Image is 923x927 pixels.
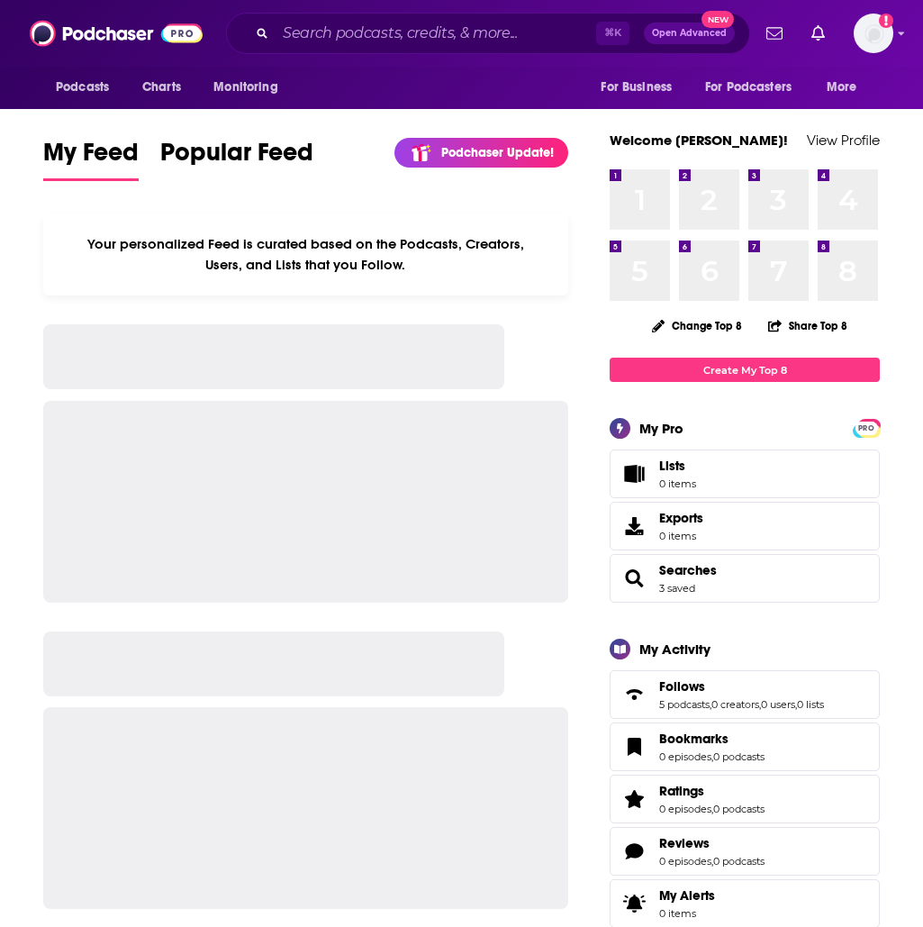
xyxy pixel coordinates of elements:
[659,530,703,542] span: 0 items
[160,137,313,178] span: Popular Feed
[659,477,696,490] span: 0 items
[639,641,710,658] div: My Activity
[693,70,818,105] button: open menu
[30,16,203,50] img: Podchaser - Follow, Share and Rate Podcasts
[701,11,734,28] span: New
[711,698,759,711] a: 0 creators
[659,731,765,747] a: Bookmarks
[56,75,109,100] span: Podcasts
[659,698,710,711] a: 5 podcasts
[855,421,877,434] a: PRO
[610,723,880,771] span: Bookmarks
[659,783,765,799] a: Ratings
[807,132,880,149] a: View Profile
[610,450,880,498] a: Lists
[659,783,704,799] span: Ratings
[43,137,139,181] a: My Feed
[827,75,857,100] span: More
[610,827,880,876] span: Reviews
[795,698,797,711] span: ,
[160,137,313,181] a: Popular Feed
[713,855,765,868] a: 0 podcasts
[804,18,832,49] a: Show notifications dropdown
[596,22,629,45] span: ⌘ K
[213,75,277,100] span: Monitoring
[659,887,715,904] span: My Alerts
[616,891,652,916] span: My Alerts
[616,839,652,864] a: Reviews
[588,70,694,105] button: open menu
[610,132,788,149] a: Welcome [PERSON_NAME]!
[641,314,753,337] button: Change Top 8
[659,458,696,474] span: Lists
[610,502,880,550] a: Exports
[879,14,893,28] svg: Add a profile image
[659,835,710,851] span: Reviews
[713,803,765,815] a: 0 podcasts
[616,734,652,759] a: Bookmarks
[441,145,554,160] p: Podchaser Update!
[610,358,880,382] a: Create My Top 8
[855,422,877,435] span: PRO
[797,698,824,711] a: 0 lists
[659,835,765,851] a: Reviews
[226,13,750,54] div: Search podcasts, credits, & more...
[616,566,652,591] a: Searches
[659,510,703,526] span: Exports
[142,75,181,100] span: Charts
[659,803,711,815] a: 0 episodes
[659,855,711,868] a: 0 episodes
[659,458,685,474] span: Lists
[616,682,652,707] a: Follows
[814,70,880,105] button: open menu
[644,23,735,44] button: Open AdvancedNew
[659,678,705,695] span: Follows
[659,731,728,747] span: Bookmarks
[601,75,672,100] span: For Business
[854,14,893,53] span: Logged in as sarahhallprinc
[710,698,711,711] span: ,
[201,70,301,105] button: open menu
[705,75,792,100] span: For Podcasters
[43,137,139,178] span: My Feed
[659,678,824,695] a: Follows
[616,513,652,539] span: Exports
[711,750,713,763] span: ,
[659,562,717,578] a: Searches
[767,308,848,343] button: Share Top 8
[610,554,880,603] span: Searches
[659,582,695,595] a: 3 saved
[854,14,893,53] button: Show profile menu
[854,14,893,53] img: User Profile
[759,18,790,49] a: Show notifications dropdown
[616,786,652,812] a: Ratings
[761,698,795,711] a: 0 users
[616,461,652,486] span: Lists
[659,907,715,920] span: 0 items
[131,70,192,105] a: Charts
[43,70,132,105] button: open menu
[713,750,765,763] a: 0 podcasts
[639,420,683,437] div: My Pro
[43,214,568,295] div: Your personalized Feed is curated based on the Podcasts, Creators, Users, and Lists that you Follow.
[610,775,880,823] span: Ratings
[659,750,711,763] a: 0 episodes
[759,698,761,711] span: ,
[652,29,727,38] span: Open Advanced
[711,803,713,815] span: ,
[276,19,596,48] input: Search podcasts, credits, & more...
[610,670,880,719] span: Follows
[711,855,713,868] span: ,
